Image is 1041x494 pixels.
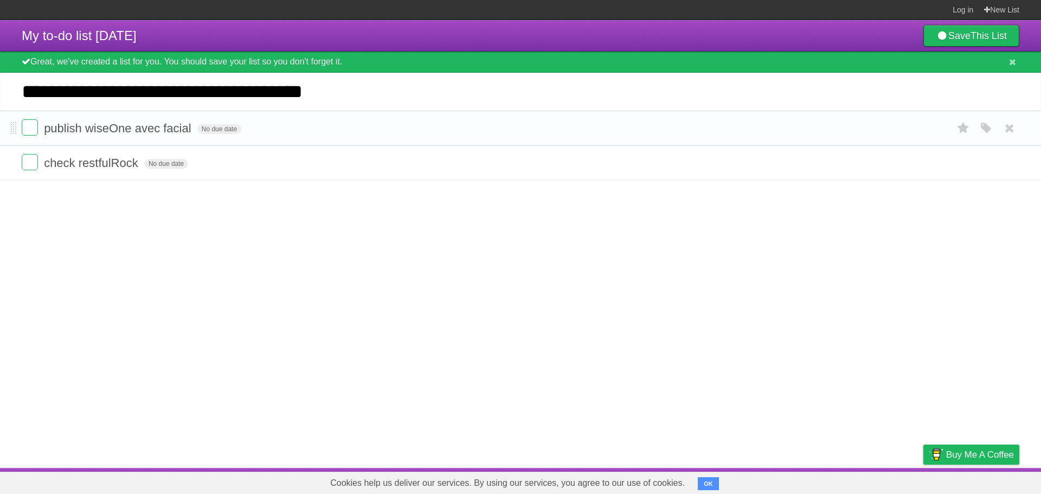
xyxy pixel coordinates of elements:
[44,121,194,135] span: publish wiseOne avec facial
[779,471,802,491] a: About
[197,124,241,134] span: No due date
[44,156,141,170] span: check restfulRock
[698,477,719,490] button: OK
[815,471,859,491] a: Developers
[909,471,937,491] a: Privacy
[22,28,137,43] span: My to-do list [DATE]
[946,445,1014,464] span: Buy me a coffee
[929,445,943,464] img: Buy me a coffee
[971,30,1007,41] b: This List
[953,119,974,137] label: Star task
[22,119,38,136] label: Done
[319,472,696,494] span: Cookies help us deliver our services. By using our services, you agree to our use of cookies.
[22,154,38,170] label: Done
[923,445,1019,465] a: Buy me a coffee
[951,471,1019,491] a: Suggest a feature
[872,471,896,491] a: Terms
[923,25,1019,47] a: SaveThis List
[144,159,188,169] span: No due date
